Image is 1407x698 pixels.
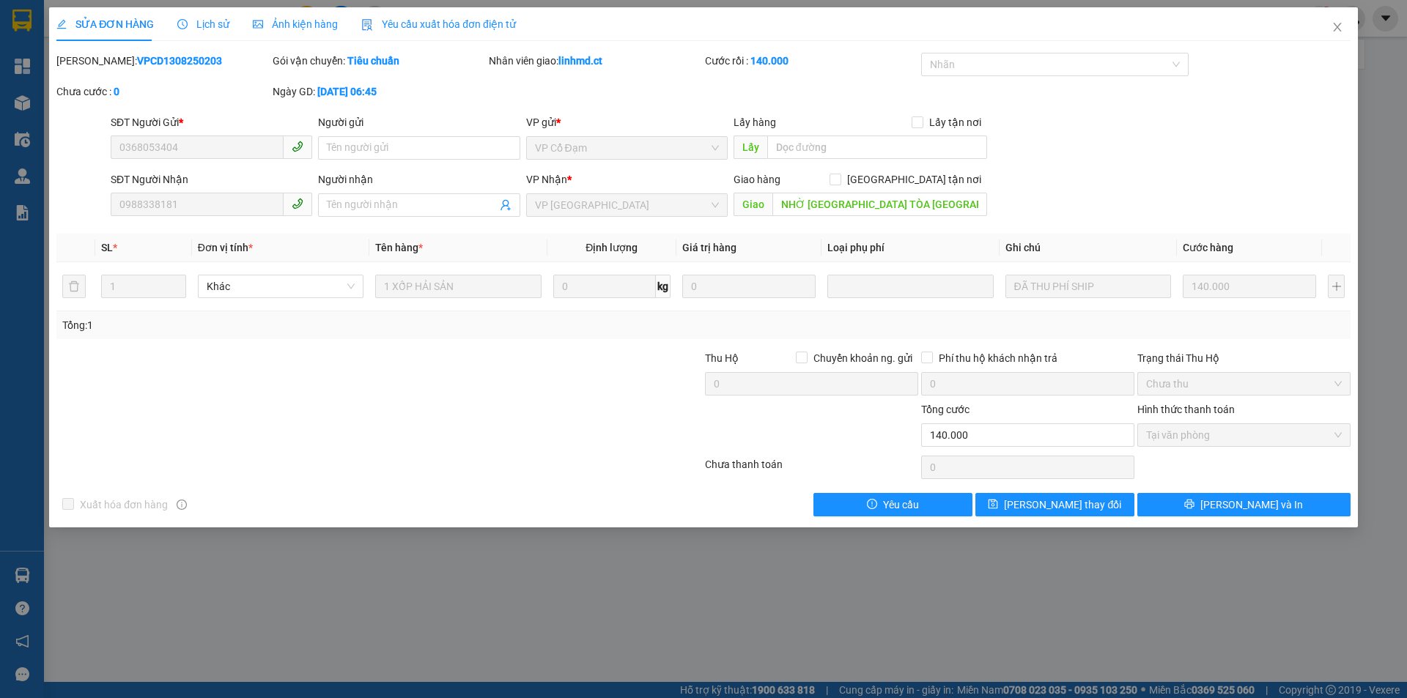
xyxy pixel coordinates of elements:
[1183,242,1233,253] span: Cước hàng
[1200,497,1303,513] span: [PERSON_NAME] và In
[361,19,373,31] img: icon
[137,55,222,67] b: VPCD1308250203
[1146,373,1342,395] span: Chưa thu
[1137,404,1235,415] label: Hình thức thanh toán
[867,499,877,510] span: exclamation-circle
[56,18,154,30] span: SỬA ĐƠN HÀNG
[1146,424,1342,446] span: Tại văn phòng
[682,275,816,298] input: 0
[750,55,789,67] b: 140.000
[292,198,303,209] span: phone
[1137,493,1351,516] button: printer[PERSON_NAME] và In
[177,19,188,29] span: clock-circle
[74,497,174,513] span: Xuất hóa đơn hàng
[101,242,113,253] span: SL
[292,141,303,152] span: phone
[921,404,970,415] span: Tổng cước
[1137,350,1351,366] div: Trạng thái Thu Hộ
[500,199,512,211] span: user-add
[526,174,567,185] span: VP Nhận
[841,171,987,188] span: [GEOGRAPHIC_DATA] tận nơi
[734,174,780,185] span: Giao hàng
[1328,275,1344,298] button: plus
[703,456,920,482] div: Chưa thanh toán
[975,493,1134,516] button: save[PERSON_NAME] thay đổi
[62,317,543,333] div: Tổng: 1
[767,135,987,159] input: Dọc đường
[375,242,423,253] span: Tên hàng
[318,114,520,130] div: Người gửi
[111,114,312,130] div: SĐT Người Gửi
[361,18,516,30] span: Yêu cầu xuất hóa đơn điện tử
[535,137,719,159] span: VP Cổ Đạm
[1183,275,1316,298] input: 0
[177,500,187,510] span: info-circle
[772,193,987,216] input: Dọc đường
[253,18,338,30] span: Ảnh kiện hàng
[734,135,767,159] span: Lấy
[682,242,736,253] span: Giá trị hàng
[253,19,263,29] span: picture
[273,53,486,69] div: Gói vận chuyển:
[273,83,486,100] div: Ngày GD:
[56,83,270,100] div: Chưa cước :
[923,114,987,130] span: Lấy tận nơi
[656,275,671,298] span: kg
[808,350,918,366] span: Chuyển khoản ng. gửi
[705,352,739,364] span: Thu Hộ
[734,116,776,128] span: Lấy hàng
[705,53,918,69] div: Cước rồi :
[489,53,702,69] div: Nhân viên giao:
[111,171,312,188] div: SĐT Người Nhận
[558,55,602,67] b: linhmd.ct
[526,114,728,130] div: VP gửi
[207,275,355,297] span: Khác
[177,18,229,30] span: Lịch sử
[318,171,520,188] div: Người nhận
[56,53,270,69] div: [PERSON_NAME]:
[813,493,972,516] button: exclamation-circleYêu cầu
[317,86,377,97] b: [DATE] 06:45
[988,499,998,510] span: save
[375,275,541,298] input: VD: Bàn, Ghế
[1317,7,1358,48] button: Close
[933,350,1063,366] span: Phí thu hộ khách nhận trả
[56,19,67,29] span: edit
[535,194,719,216] span: VP Mỹ Đình
[586,242,638,253] span: Định lượng
[62,275,86,298] button: delete
[347,55,399,67] b: Tiêu chuẩn
[883,497,919,513] span: Yêu cầu
[1005,275,1171,298] input: Ghi Chú
[734,193,772,216] span: Giao
[198,242,253,253] span: Đơn vị tính
[114,86,119,97] b: 0
[1184,499,1194,510] span: printer
[821,234,999,262] th: Loại phụ phí
[1332,21,1343,33] span: close
[1004,497,1121,513] span: [PERSON_NAME] thay đổi
[1000,234,1177,262] th: Ghi chú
